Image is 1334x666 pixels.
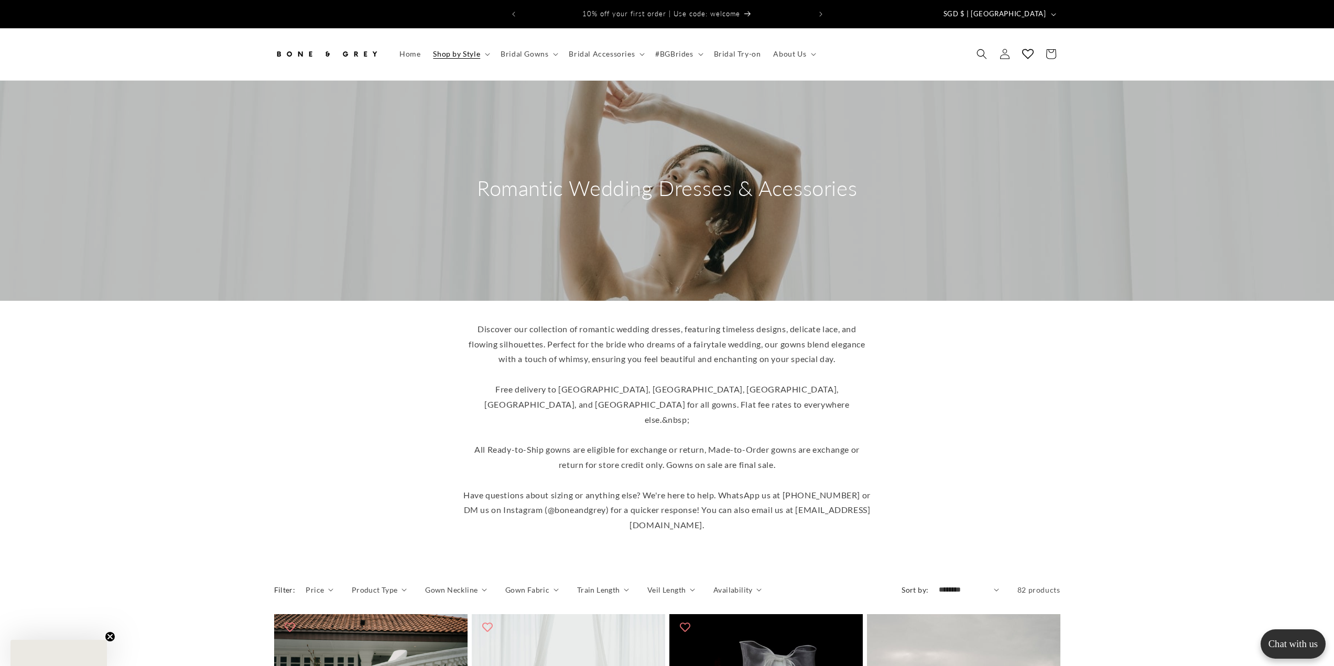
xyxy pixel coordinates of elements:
span: Product Type [352,584,398,595]
span: Bridal Gowns [501,49,548,59]
img: Bone and Grey Bridal [274,42,379,65]
summary: Gown Fabric (0 selected) [505,584,559,595]
span: Train Length [577,584,620,595]
summary: Search [970,42,993,65]
summary: #BGBrides [649,43,707,65]
p: Chat with us [1261,638,1326,650]
summary: Bridal Gowns [494,43,562,65]
span: Availability [713,584,753,595]
span: SGD $ | [GEOGRAPHIC_DATA] [943,9,1046,19]
label: Sort by: [902,585,928,594]
summary: Gown Neckline (0 selected) [425,584,487,595]
span: Home [399,49,420,59]
h2: Romantic Wedding Dresses & Acessories [477,174,857,202]
a: Home [393,43,427,65]
button: Previous announcement [502,4,525,24]
button: Next announcement [809,4,832,24]
span: Discover our collection of romantic wedding dresses, featuring timeless designs, delicate lace, a... [463,324,871,530]
a: Bridal Try-on [708,43,767,65]
span: Bridal Accessories [569,49,635,59]
a: Bone and Grey Bridal [270,39,383,70]
button: SGD $ | [GEOGRAPHIC_DATA] [937,4,1060,24]
span: Gown Fabric [505,584,549,595]
summary: Veil Length (0 selected) [647,584,695,595]
summary: About Us [767,43,820,65]
button: Add to wishlist [477,617,498,638]
span: #BGBrides [655,49,693,59]
summary: Shop by Style [427,43,494,65]
span: Shop by Style [433,49,480,59]
h2: Filter: [274,584,296,595]
button: Open chatbox [1261,629,1326,659]
span: About Us [773,49,806,59]
span: 82 products [1017,585,1060,594]
summary: Train Length (0 selected) [577,584,629,595]
span: Gown Neckline [425,584,478,595]
button: Add to wishlist [675,617,696,638]
span: Bridal Try-on [714,49,761,59]
span: 10% off your first order | Use code: welcome [582,9,740,18]
span: Veil Length [647,584,686,595]
span: Price [306,584,324,595]
summary: Bridal Accessories [562,43,649,65]
summary: Product Type (0 selected) [352,584,407,595]
button: Close teaser [105,631,115,642]
summary: Price [306,584,333,595]
summary: Availability (0 selected) [713,584,762,595]
div: Close teaser [10,640,107,666]
button: Add to wishlist [279,617,300,638]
